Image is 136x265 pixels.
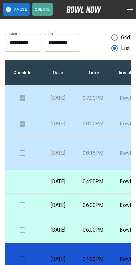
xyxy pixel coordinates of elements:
button: Pause [3,3,30,16]
p: 01:00PM [81,256,106,263]
span: List [121,45,130,52]
button: open drawer [123,3,136,16]
p: 04:00PM [81,178,106,185]
p: [DATE] [45,94,71,102]
p: [DATE] [45,226,71,234]
th: Time [76,60,111,86]
span: Grid [121,34,130,41]
p: 06:00PM [81,226,106,234]
img: logo [66,6,101,13]
th: Check In [5,60,40,86]
p: [DATE] [45,256,71,263]
button: Create [32,3,53,16]
th: Date [40,60,76,86]
p: 06:00PM [81,202,106,209]
p: 07:00PM [81,94,106,102]
input: Choose date, selected date is Sep 11, 2025 [44,34,80,52]
input: Choose date, selected date is Aug 11, 2025 [5,34,41,52]
p: 08:00PM [81,120,106,128]
p: [DATE] [45,202,71,209]
p: [DATE] [45,120,71,128]
p: 08:15PM [81,149,106,157]
p: [DATE] [45,178,71,185]
p: [DATE] [45,149,71,157]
